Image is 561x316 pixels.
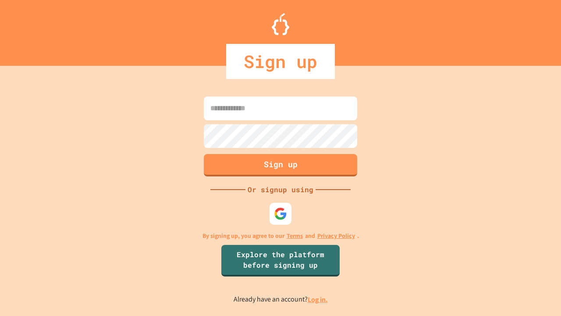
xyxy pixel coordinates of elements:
[204,154,357,176] button: Sign up
[245,184,316,195] div: Or signup using
[308,295,328,304] a: Log in.
[274,207,287,220] img: google-icon.svg
[202,231,359,241] p: By signing up, you agree to our and .
[221,245,340,276] a: Explore the platform before signing up
[234,294,328,305] p: Already have an account?
[287,231,303,241] a: Terms
[226,44,335,79] div: Sign up
[317,231,355,241] a: Privacy Policy
[272,13,289,35] img: Logo.svg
